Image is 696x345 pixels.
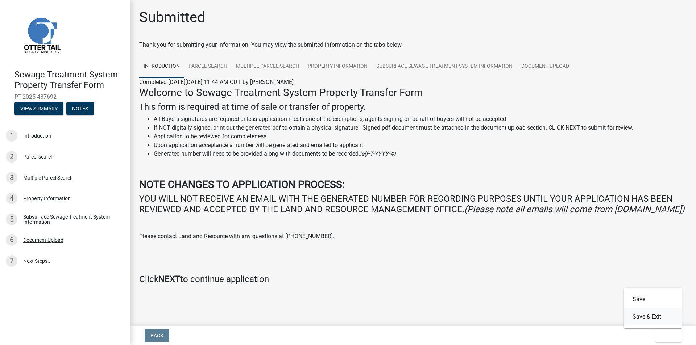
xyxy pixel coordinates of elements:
[624,288,682,328] div: Exit
[14,70,125,91] h4: Sewage Treatment System Property Transfer Form
[154,141,687,150] li: Upon application acceptance a number will be generated and emailed to applicant
[139,87,687,99] h3: Welcome to Sewage Treatment System Property Transfer Form
[624,291,682,308] button: Save
[303,55,372,78] a: Property Information
[145,329,169,342] button: Back
[184,55,232,78] a: Parcel search
[6,172,17,184] div: 3
[6,151,17,163] div: 2
[14,8,69,62] img: Otter Tail County, Minnesota
[139,55,184,78] a: Introduction
[14,93,116,100] span: PT-2025-487692
[158,274,180,284] strong: NEXT
[139,178,345,190] strong: NOTE CHANGES TO APPLICATION PROCESS:
[139,274,687,285] h4: Click to continue application
[360,150,396,157] i: ie(PT-YYYY-#)
[232,55,303,78] a: Multiple Parcel Search
[6,193,17,204] div: 4
[23,133,51,138] div: Introduction
[139,102,687,112] h4: This form is required at time of sale or transfer of property.
[154,132,687,141] li: Application to be reviewed for completeness
[14,106,63,112] wm-modal-confirm: Summary
[6,255,17,267] div: 7
[6,130,17,142] div: 1
[23,196,71,201] div: Property Information
[464,204,684,214] i: (Please note all emails will come from [DOMAIN_NAME])
[139,194,687,215] h4: YOU WILL NOT RECEIVE AN EMAIL WITH THE GENERATED NUMBER FOR RECORDING PURPOSES UNTIL YOUR APPLICA...
[661,333,672,338] span: Exit
[154,123,687,132] li: If NOT digitally signed, print out the generated pdf to obtain a physical signature. Signed pdf d...
[154,150,687,158] li: Generated number will need to be provided along with documents to be recorded.
[150,333,163,338] span: Back
[624,308,682,325] button: Save & Exit
[139,9,206,26] h1: Submitted
[6,234,17,246] div: 6
[154,115,687,123] li: All Buyers signatures are required unless application meets one of the exemptions, agents signing...
[139,41,687,49] div: Thank you for submitting your information. You may view the submitted information on the tabs below.
[517,55,573,78] a: Document Upload
[6,214,17,225] div: 5
[655,329,682,342] button: Exit
[66,102,94,115] button: Notes
[66,106,94,112] wm-modal-confirm: Notes
[139,232,687,241] p: Please contact Land and Resource with any questions at [PHONE_NUMBER].
[23,237,63,243] div: Document Upload
[23,175,73,180] div: Multiple Parcel Search
[14,102,63,115] button: View Summary
[23,214,119,224] div: Subsurface Sewage Treatment System Information
[23,154,54,159] div: Parcel search
[139,79,294,85] span: Completed [DATE][DATE] 11:44 AM CDT by [PERSON_NAME]
[372,55,517,78] a: Subsurface Sewage Treatment System Information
